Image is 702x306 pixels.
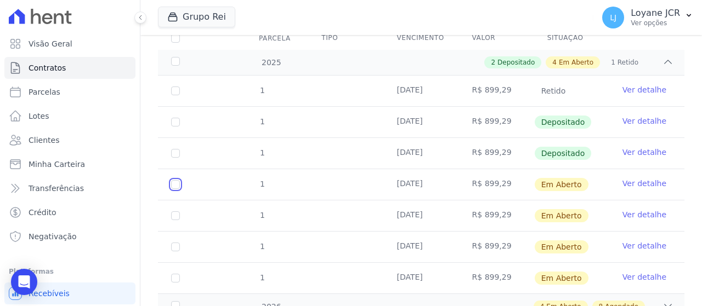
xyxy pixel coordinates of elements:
[259,211,265,220] span: 1
[29,288,70,299] span: Recebíveis
[459,169,534,200] td: R$ 899,29
[4,177,135,199] a: Transferências
[622,178,666,189] a: Ver detalhe
[259,273,265,282] span: 1
[29,207,56,218] span: Crédito
[552,57,557,67] span: 4
[383,138,458,169] td: [DATE]
[631,19,680,27] p: Ver opções
[622,272,666,282] a: Ver detalhe
[535,116,592,129] span: Depositado
[171,86,180,95] input: Só é possível selecionar pagamentos em aberto
[158,7,235,27] button: Grupo Rei
[29,86,60,97] span: Parcelas
[593,2,702,33] button: LJ Loyane JCR Ver opções
[171,211,180,220] input: default
[171,274,180,282] input: default
[383,76,458,106] td: [DATE]
[259,148,265,157] span: 1
[535,178,588,191] span: Em Aberto
[4,81,135,103] a: Parcelas
[29,159,85,170] span: Minha Carteira
[618,57,638,67] span: Retido
[459,263,534,293] td: R$ 899,29
[535,84,573,97] span: Retido
[171,180,180,189] input: default
[259,117,265,126] span: 1
[459,76,534,106] td: R$ 899,29
[4,105,135,127] a: Lotes
[622,84,666,95] a: Ver detalhe
[29,62,66,73] span: Contratos
[259,180,265,188] span: 1
[4,129,135,151] a: Clientes
[171,118,180,126] input: Só é possível selecionar pagamentos em aberto
[383,27,458,50] th: Vencimento
[534,27,609,50] th: Situação
[259,242,265,251] span: 1
[4,201,135,223] a: Crédito
[459,232,534,262] td: R$ 899,29
[4,282,135,304] a: Recebíveis
[308,27,383,50] th: Tipo
[622,147,666,158] a: Ver detalhe
[4,153,135,175] a: Minha Carteira
[535,209,588,222] span: Em Aberto
[11,269,37,295] div: Open Intercom Messenger
[535,272,588,285] span: Em Aberto
[171,149,180,158] input: Só é possível selecionar pagamentos em aberto
[535,240,588,253] span: Em Aberto
[610,14,616,21] span: LJ
[9,265,131,278] div: Plataformas
[459,200,534,231] td: R$ 899,29
[29,231,77,242] span: Negativação
[622,240,666,251] a: Ver detalhe
[171,243,180,251] input: default
[559,57,593,67] span: Em Aberto
[383,169,458,200] td: [DATE]
[459,138,534,169] td: R$ 899,29
[259,86,265,95] span: 1
[622,209,666,220] a: Ver detalhe
[459,107,534,137] td: R$ 899,29
[622,116,666,126] a: Ver detalhe
[383,232,458,262] td: [DATE]
[611,57,615,67] span: 1
[4,33,135,55] a: Visão Geral
[4,57,135,79] a: Contratos
[497,57,535,67] span: Depositado
[29,38,72,49] span: Visão Geral
[631,8,680,19] p: Loyane JCR
[29,111,49,122] span: Lotes
[383,200,458,231] td: [DATE]
[4,226,135,247] a: Negativação
[383,263,458,293] td: [DATE]
[29,183,84,194] span: Transferências
[29,135,59,146] span: Clientes
[491,57,495,67] span: 2
[246,27,304,49] div: Parcela
[535,147,592,160] span: Depositado
[383,107,458,137] td: [DATE]
[459,27,534,50] th: Valor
